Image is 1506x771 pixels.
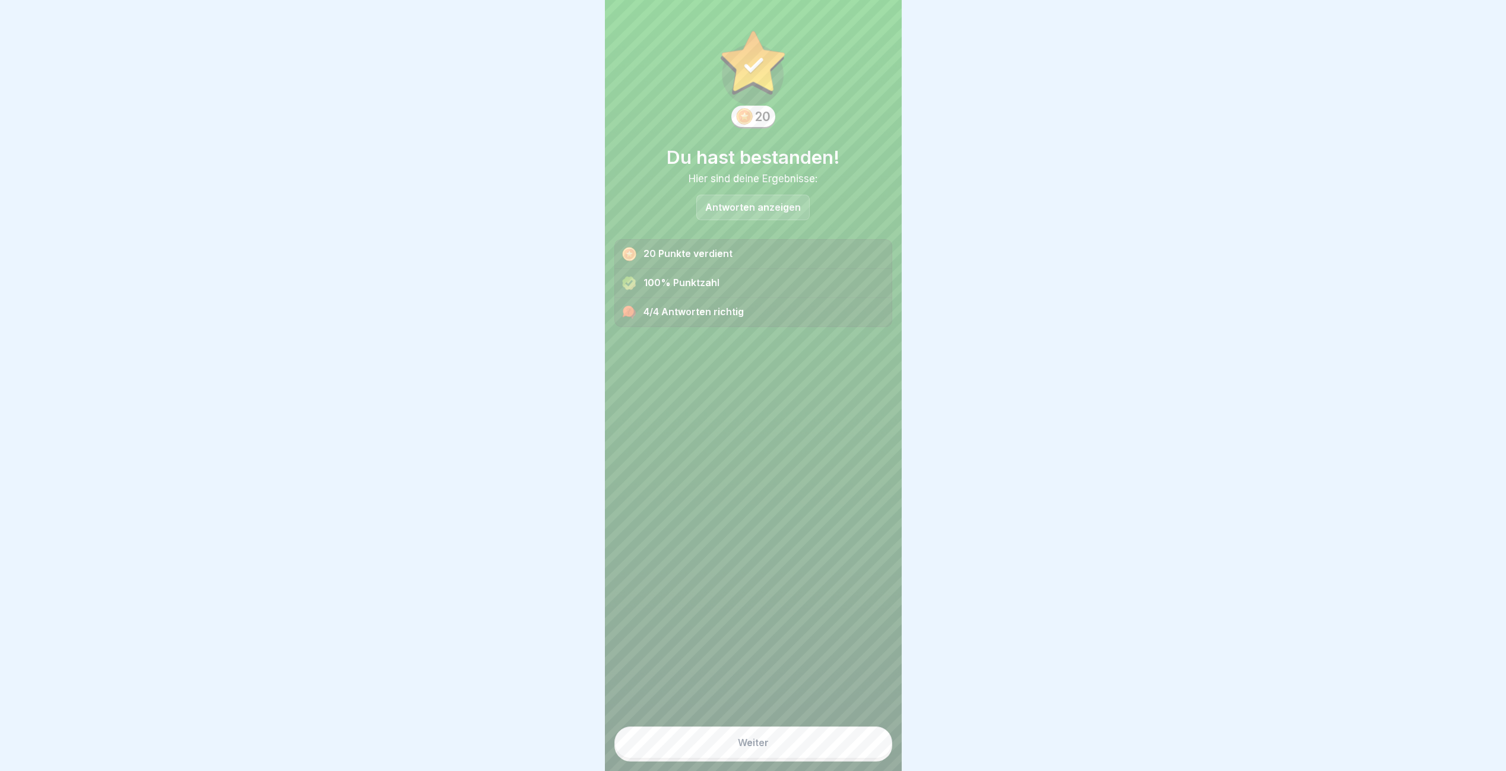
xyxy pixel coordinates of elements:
div: 20 [755,109,771,124]
h1: Du hast bestanden! [614,146,892,168]
div: 20 Punkte verdient [615,240,892,269]
div: 100% Punktzahl [615,269,892,298]
p: Antworten anzeigen [705,202,801,212]
div: Weiter [738,737,769,748]
div: 4/4 Antworten richtig [615,298,892,326]
button: Weiter [614,726,892,759]
div: Hier sind deine Ergebnisse: [614,173,892,185]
